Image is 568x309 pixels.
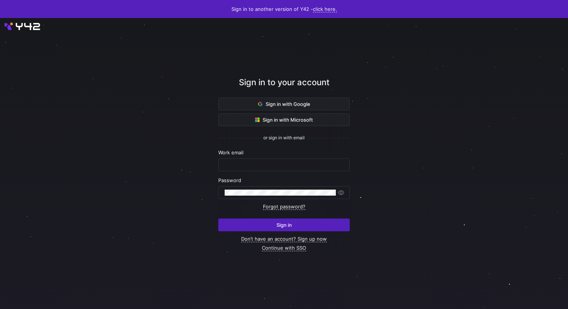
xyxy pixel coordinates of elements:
[276,222,292,228] span: Sign in
[241,236,327,242] a: Don’t have an account? Sign up now
[255,117,313,123] span: Sign in with Microsoft
[218,177,241,183] span: Password
[218,98,350,110] button: Sign in with Google
[218,76,350,98] div: Sign in to your account
[258,101,310,107] span: Sign in with Google
[262,245,306,251] a: Continue with SSO
[218,149,243,155] span: Work email
[263,203,305,210] a: Forgot password?
[313,6,337,12] a: click here.
[218,113,350,126] button: Sign in with Microsoft
[263,135,305,140] span: or sign in with email
[218,219,350,231] button: Sign in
